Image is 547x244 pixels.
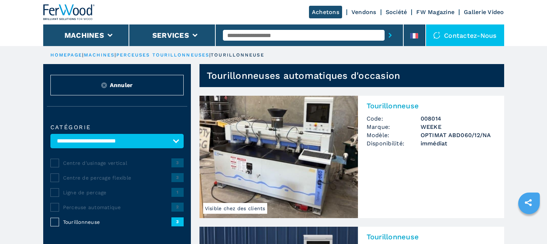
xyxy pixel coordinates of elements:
[433,32,440,39] img: Contactez-nous
[82,52,84,58] span: |
[516,212,542,239] iframe: Chat
[50,52,82,58] a: HOMEPAGE
[171,173,184,182] span: 3
[386,9,407,15] a: Société
[63,189,171,196] span: Ligne de percage
[421,123,496,131] h3: WEEKE
[63,159,171,167] span: Centre d'usinage vertical
[464,9,504,15] a: Gallerie Video
[84,52,115,58] a: machines
[426,24,504,46] div: Contactez-nous
[367,114,421,123] span: Code:
[115,52,116,58] span: |
[367,131,421,139] span: Modèle:
[421,131,496,139] h3: OPTIMAT ABD060/12/NA
[171,158,184,167] span: 3
[50,125,184,130] label: catégorie
[110,81,133,89] span: Annuler
[64,31,104,40] button: Machines
[63,174,171,181] span: Centre de percage flexible
[171,203,184,211] span: 2
[116,52,210,58] a: perceuses tourillonneuses
[203,203,267,214] span: Visible chez des clients
[101,82,107,88] img: Reset
[351,9,376,15] a: Vendons
[63,218,171,226] span: Tourillonneuse
[367,101,496,110] h2: Tourillonneuse
[367,232,496,241] h2: Tourillonneuse
[309,6,342,18] a: Achetons
[519,194,537,212] a: sharethis
[367,123,421,131] span: Marque:
[171,188,184,196] span: 1
[421,139,496,148] span: immédiat
[63,204,171,211] span: Perceuse automatique
[199,96,358,218] img: Tourillonneuse WEEKE OPTIMAT ABD060/12/NA
[211,52,264,58] p: tourillonneuse
[152,31,189,40] button: Services
[385,27,396,44] button: submit-button
[199,96,504,218] a: Tourillonneuse WEEKE OPTIMAT ABD060/12/NAVisible chez des clientsTourillonneuseCode:008014Marque:...
[367,139,421,148] span: Disponibilité:
[43,4,95,20] img: Ferwood
[50,75,184,95] button: ResetAnnuler
[209,52,211,58] span: |
[421,114,496,123] h3: 008014
[416,9,454,15] a: FW Magazine
[207,70,400,81] h1: Tourillonneuses automatiques d'occasion
[171,217,184,226] span: 3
